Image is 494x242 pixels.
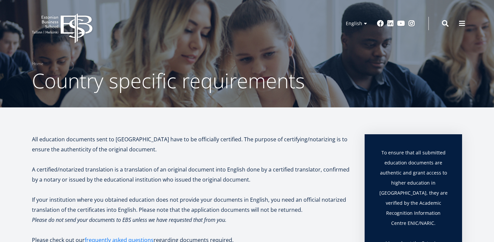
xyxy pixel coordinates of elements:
span: Country specific requirements [32,67,305,94]
p: A certified/notarized translation is a translation of an original document into English done by a... [32,164,351,185]
a: Facebook [377,20,384,27]
a: Linkedin [387,20,394,27]
a: Instagram [408,20,415,27]
a: Home [32,60,43,67]
em: Please do not send your documents to EBS unless we have requested that from you. [32,216,227,224]
a: Youtube [397,20,405,27]
p: To ensure that all submitted education documents are authentic and grant access to higher educati... [378,148,449,238]
p: All education documents sent to [GEOGRAPHIC_DATA] have to be officially certified. The purpose of... [32,134,351,154]
p: If your institution where you obtained education does not provide your documents in English, you ... [32,195,351,215]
